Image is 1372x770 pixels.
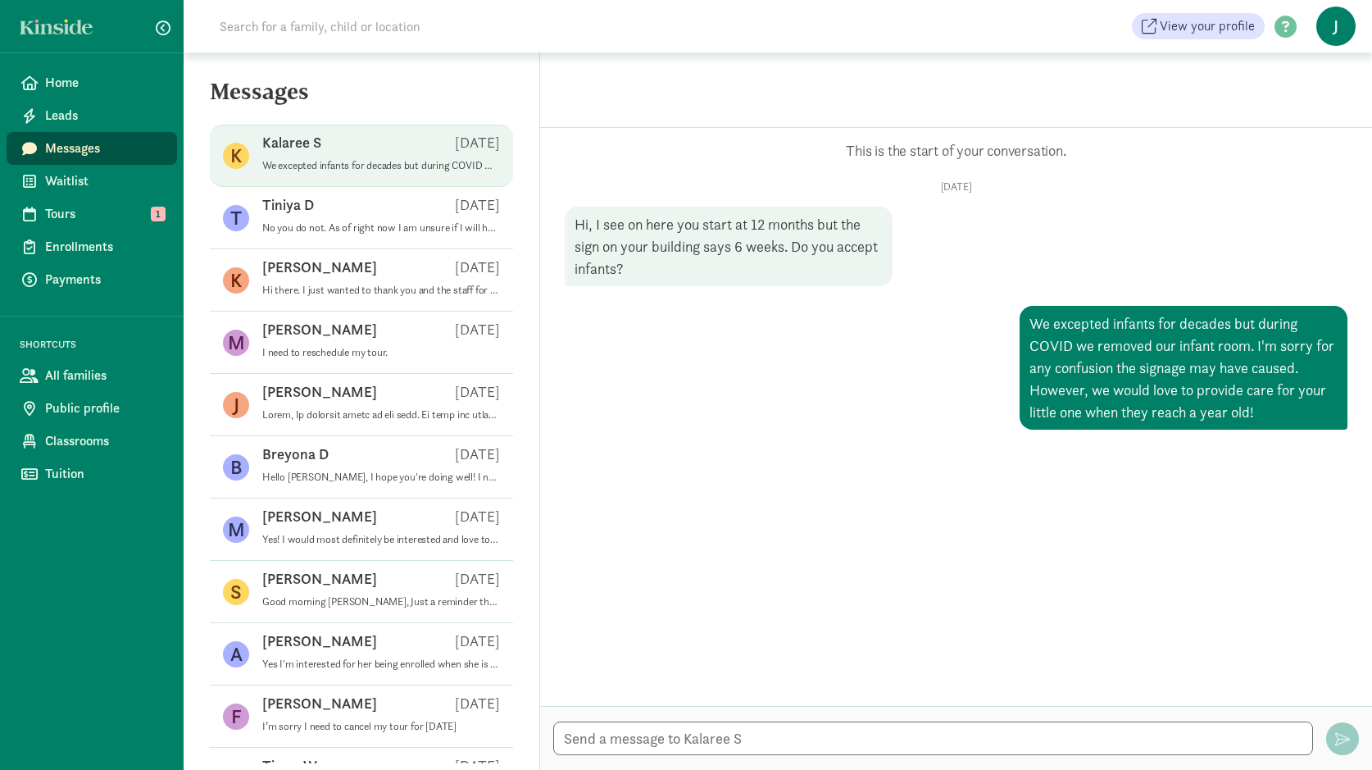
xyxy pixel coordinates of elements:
[262,133,321,153] p: Kalaree S
[45,464,164,484] span: Tuition
[262,320,377,339] p: [PERSON_NAME]
[223,205,249,231] figure: T
[262,257,377,277] p: [PERSON_NAME]
[455,195,500,215] p: [DATE]
[7,230,177,263] a: Enrollments
[45,171,164,191] span: Waitlist
[7,458,177,490] a: Tuition
[262,408,500,421] p: Lorem, Ip dolorsit ametc ad eli sedd. Ei temp inc utlabore etd mag aliquaeni adm venia qui nostru...
[45,270,164,289] span: Payments
[262,471,500,484] p: Hello [PERSON_NAME], I hope you're doing well! I noticed that you have a tour scheduled with us a...
[151,207,166,221] span: 1
[1290,691,1372,770] iframe: Chat Widget
[45,431,164,451] span: Classrooms
[262,569,377,589] p: [PERSON_NAME]
[184,79,539,118] h5: Messages
[455,631,500,651] p: [DATE]
[455,694,500,713] p: [DATE]
[455,569,500,589] p: [DATE]
[223,454,249,481] figure: B
[455,257,500,277] p: [DATE]
[7,99,177,132] a: Leads
[565,180,1347,194] p: [DATE]
[262,631,377,651] p: [PERSON_NAME]
[7,198,177,230] a: Tours 1
[455,507,500,526] p: [DATE]
[565,141,1347,161] p: This is the start of your conversation.
[45,139,164,158] span: Messages
[7,165,177,198] a: Waitlist
[210,10,670,43] input: Search for a family, child or location
[45,204,164,224] span: Tours
[7,359,177,392] a: All families
[7,263,177,296] a: Payments
[7,425,177,458] a: Classrooms
[455,320,500,339] p: [DATE]
[262,658,500,671] p: Yes I'm interested for her being enrolled when she is 1! She will be 1 on [DATE]
[262,444,329,464] p: Breyona D
[223,641,249,667] figure: A
[223,143,249,169] figure: K
[262,195,314,215] p: Tiniya D
[223,579,249,605] figure: S
[262,694,377,713] p: [PERSON_NAME]
[262,159,500,172] p: We excepted infants for decades but during COVID we removed our infant room. I'm sorry for any co...
[565,207,893,286] div: Hi, I see on here you start at 12 months but the sign on your building says 6 weeks. Do you accep...
[262,221,500,235] p: No you do not. As of right now I am unsure if I will have any openings in my school ager class ne...
[45,237,164,257] span: Enrollments
[45,106,164,125] span: Leads
[223,330,249,356] figure: M
[223,517,249,543] figure: M
[262,720,500,733] p: I’m sorry I need to cancel my tour for [DATE]
[7,392,177,425] a: Public profile
[1132,13,1265,39] a: View your profile
[262,284,500,297] p: Hi there. I just wanted to thank you and the staff for your patience and understanding during pic...
[262,382,377,402] p: [PERSON_NAME]
[455,382,500,402] p: [DATE]
[45,366,164,385] span: All families
[262,507,377,526] p: [PERSON_NAME]
[1020,306,1347,430] div: We excepted infants for decades but during COVID we removed our infant room. I'm sorry for any co...
[45,73,164,93] span: Home
[262,595,500,608] p: Good morning [PERSON_NAME], Just a reminder that your 5 week gymnastic session is scheduled to be...
[7,66,177,99] a: Home
[455,133,500,153] p: [DATE]
[262,533,500,546] p: Yes! I would most definitely be interested and love to know more! Thank you for your time!
[7,132,177,165] a: Messages
[223,392,249,418] figure: J
[223,704,249,730] figure: F
[455,444,500,464] p: [DATE]
[1316,7,1356,46] span: J
[1160,16,1255,36] span: View your profile
[45,399,164,418] span: Public profile
[223,267,249,294] figure: K
[262,346,500,359] p: I need to reschedule my tour.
